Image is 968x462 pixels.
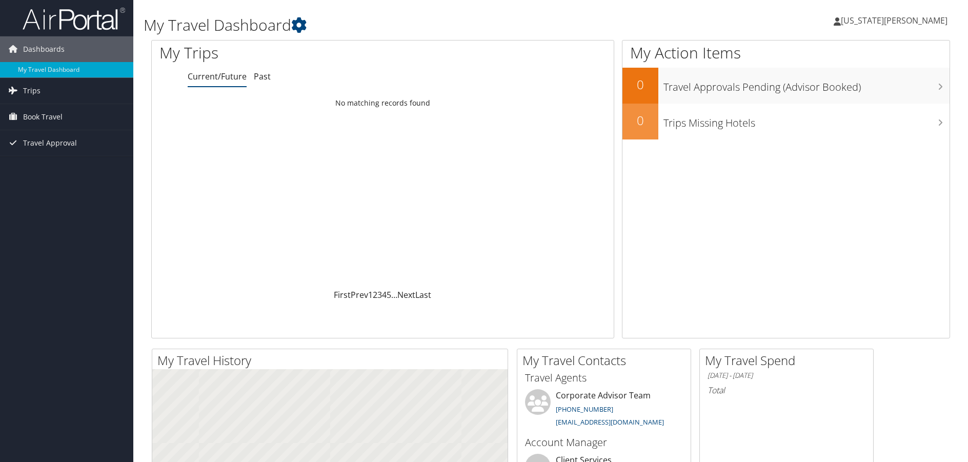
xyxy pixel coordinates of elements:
h3: Trips Missing Hotels [663,111,950,130]
a: Current/Future [188,71,247,82]
a: 1 [368,289,373,300]
h2: My Travel Contacts [522,352,691,369]
a: 2 [373,289,377,300]
h2: My Travel History [157,352,508,369]
span: Travel Approval [23,130,77,156]
td: No matching records found [152,94,614,112]
a: Next [397,289,415,300]
a: 4 [382,289,387,300]
span: Trips [23,78,41,104]
a: 0Trips Missing Hotels [622,104,950,139]
a: 5 [387,289,391,300]
a: [PHONE_NUMBER] [556,405,613,414]
span: … [391,289,397,300]
h1: My Travel Dashboard [144,14,687,36]
a: Past [254,71,271,82]
span: [US_STATE][PERSON_NAME] [841,15,947,26]
h1: My Action Items [622,42,950,64]
h3: Travel Approvals Pending (Advisor Booked) [663,75,950,94]
h3: Travel Agents [525,371,683,385]
h2: 0 [622,76,658,93]
img: airportal-logo.png [23,7,125,31]
a: First [334,289,351,300]
a: 3 [377,289,382,300]
a: 0Travel Approvals Pending (Advisor Booked) [622,68,950,104]
h2: 0 [622,112,658,129]
h1: My Trips [159,42,413,64]
h6: Total [708,385,865,396]
a: [EMAIL_ADDRESS][DOMAIN_NAME] [556,417,664,427]
span: Book Travel [23,104,63,130]
span: Dashboards [23,36,65,62]
h6: [DATE] - [DATE] [708,371,865,380]
a: [US_STATE][PERSON_NAME] [834,5,958,36]
a: Last [415,289,431,300]
h3: Account Manager [525,435,683,450]
h2: My Travel Spend [705,352,873,369]
li: Corporate Advisor Team [520,389,688,431]
a: Prev [351,289,368,300]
